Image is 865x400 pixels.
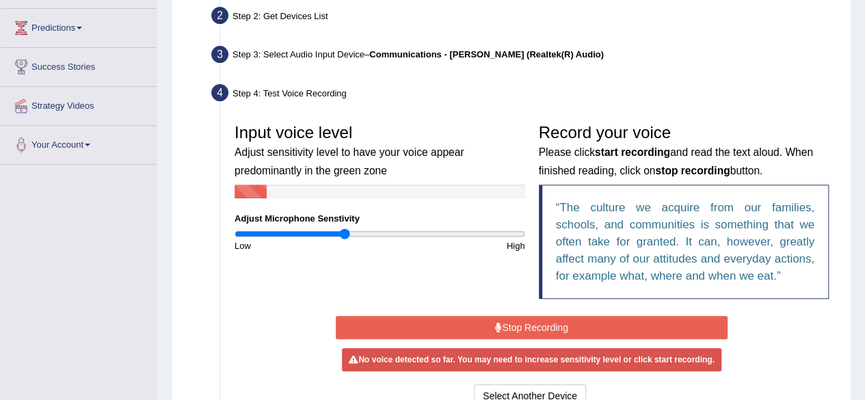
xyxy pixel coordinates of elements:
[228,239,380,252] div: Low
[205,42,844,72] div: Step 3: Select Audio Input Device
[336,316,728,339] button: Stop Recording
[205,80,844,110] div: Step 4: Test Voice Recording
[205,3,844,33] div: Step 2: Get Devices List
[539,124,829,178] h3: Record your voice
[539,146,813,176] small: Please click and read the text aloud. When finished reading, click on button.
[1,9,157,43] a: Predictions
[369,49,604,59] b: Communications - [PERSON_NAME] (Realtek(R) Audio)
[235,146,464,176] small: Adjust sensitivity level to have your voice appear predominantly in the green zone
[235,124,525,178] h3: Input voice level
[364,49,604,59] span: –
[235,212,360,225] label: Adjust Microphone Senstivity
[342,348,721,371] div: No voice detected so far. You may need to increase sensitivity level or click start recording.
[1,126,157,160] a: Your Account
[1,87,157,121] a: Strategy Videos
[595,146,670,158] b: start recording
[1,48,157,82] a: Success Stories
[655,165,730,176] b: stop recording
[380,239,531,252] div: High
[556,201,815,282] q: The culture we acquire from our families, schools, and communities is something that we often tak...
